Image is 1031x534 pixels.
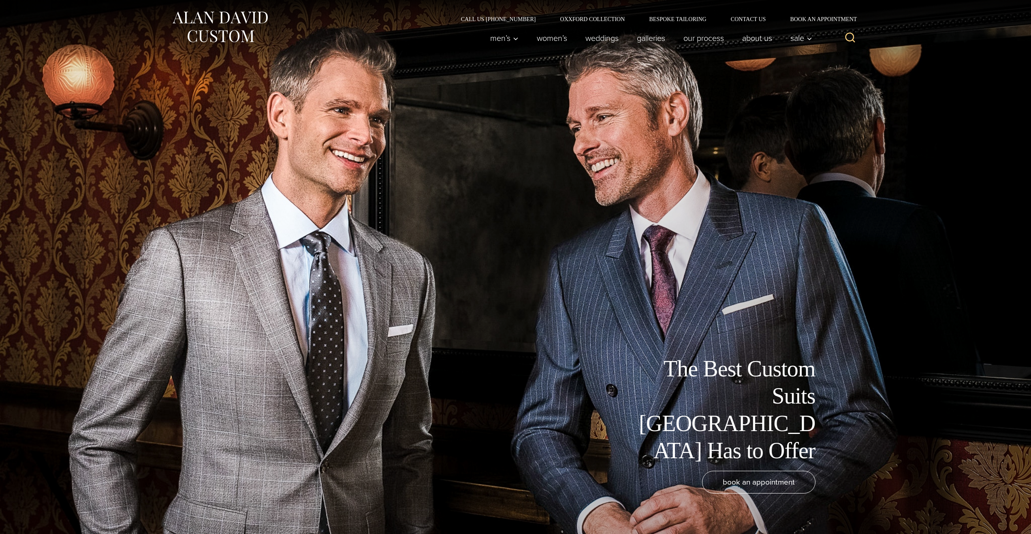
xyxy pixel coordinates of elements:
a: Oxxford Collection [548,16,637,22]
span: Sale [790,34,812,42]
a: Bespoke Tailoring [637,16,718,22]
a: weddings [576,30,628,46]
a: Our Process [674,30,733,46]
h1: The Best Custom Suits [GEOGRAPHIC_DATA] Has to Offer [633,355,815,464]
a: Book an Appointment [778,16,860,22]
a: Contact Us [719,16,778,22]
nav: Secondary Navigation [449,16,860,22]
span: book an appointment [723,476,795,488]
button: View Search Form [841,28,860,48]
img: Alan David Custom [171,9,269,45]
a: Call Us [PHONE_NUMBER] [449,16,548,22]
a: About Us [733,30,781,46]
a: Galleries [628,30,674,46]
a: book an appointment [702,471,815,493]
nav: Primary Navigation [481,30,816,46]
a: Women’s [527,30,576,46]
span: Men’s [490,34,519,42]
